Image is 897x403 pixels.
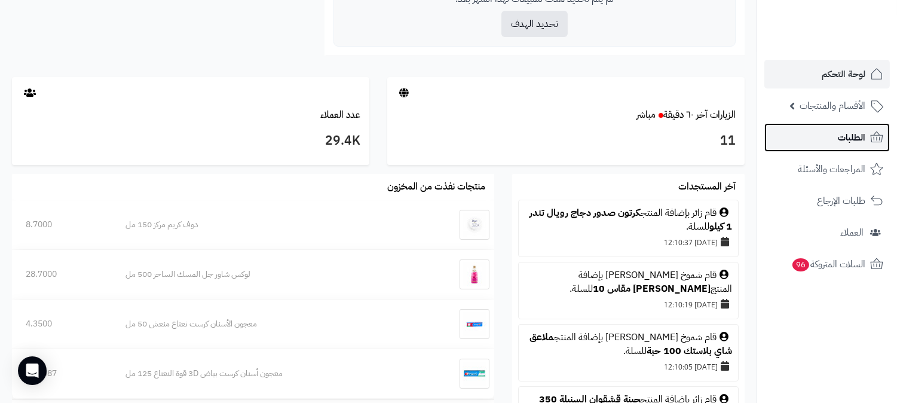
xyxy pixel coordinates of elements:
[525,234,732,251] div: [DATE] 12:10:37
[125,219,413,231] div: دوف كريم مركز 150 مل
[764,123,890,152] a: الطلبات
[791,256,865,273] span: السلات المتروكة
[764,155,890,184] a: المراجعات والأسئلة
[501,11,568,37] button: تحديد الهدف
[525,206,732,234] div: قام زائر بإضافة المنتج للسلة.
[125,268,413,280] div: لوكس شاور جل المسك الساحر 500 مل
[800,97,865,114] span: الأقسام والمنتجات
[18,356,47,385] div: Open Intercom Messenger
[460,309,489,339] img: معجون الأسنان كرست نعناع منعش 50 مل
[816,23,886,48] img: logo-2.png
[764,218,890,247] a: العملاء
[26,318,98,330] div: 4.3500
[817,193,865,209] span: طلبات الإرجاع
[838,129,865,146] span: الطلبات
[840,224,864,241] span: العملاء
[798,161,865,178] span: المراجعات والأسئلة
[764,60,890,88] a: لوحة التحكم
[396,131,736,151] h3: 11
[525,358,732,375] div: [DATE] 12:10:05
[125,318,413,330] div: معجون الأسنان كرست نعناع منعش 50 مل
[525,296,732,313] div: [DATE] 12:10:19
[529,330,732,358] a: ملاعق شاي بلاستك 100 حبة
[764,187,890,215] a: طلبات الإرجاع
[387,182,485,193] h3: منتجات نفذت من المخزون
[26,219,98,231] div: 8.7000
[460,359,489,389] img: معجون أسنان كرست بياض 3D قوة النعناع 125 مل
[636,108,736,122] a: الزيارات آخر ٦٠ دقيقةمباشر
[26,368,98,380] div: 12.6087
[26,268,98,280] div: 28.7000
[460,210,489,240] img: دوف كريم مركز 150 مل
[764,250,890,279] a: السلات المتروكة96
[822,66,865,83] span: لوحة التحكم
[529,206,732,234] a: كرتون صدور دجاج رويال تندر 1 كيلو
[593,282,711,296] a: [PERSON_NAME] مقاس 10
[525,331,732,358] div: قام شموخ [PERSON_NAME] بإضافة المنتج للسلة.
[460,259,489,289] img: لوكس شاور جل المسك الساحر 500 مل
[125,368,413,380] div: معجون أسنان كرست بياض 3D قوة النعناع 125 مل
[636,108,656,122] small: مباشر
[792,258,810,271] span: 96
[21,131,360,151] h3: 29.4K
[678,182,736,193] h3: آخر المستجدات
[525,268,732,296] div: قام شموخ [PERSON_NAME] بإضافة المنتج للسلة.
[320,108,360,122] a: عدد العملاء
